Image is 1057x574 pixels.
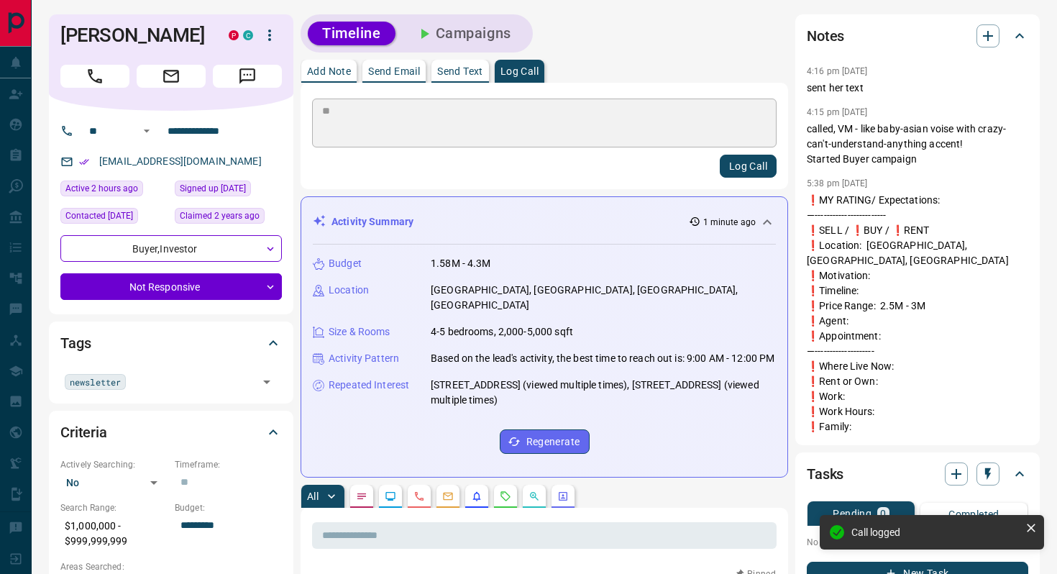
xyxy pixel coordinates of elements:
div: Buyer , Investor [60,235,282,262]
p: Timeframe: [175,458,282,471]
p: 4:16 pm [DATE] [807,66,868,76]
span: Call [60,65,129,88]
p: Send Email [368,66,420,76]
p: Areas Searched: [60,560,282,573]
p: $1,000,000 - $999,999,999 [60,514,168,553]
p: 4-5 bedrooms, 2,000-5,000 sqft [431,324,573,340]
h2: Notes [807,24,844,47]
div: Tue Dec 20 2016 [175,181,282,201]
span: Signed up [DATE] [180,181,246,196]
svg: Notes [356,491,367,502]
svg: Listing Alerts [471,491,482,502]
span: Active 2 hours ago [65,181,138,196]
div: Wed Mar 08 2023 [175,208,282,228]
p: Budget [329,256,362,271]
svg: Lead Browsing Activity [385,491,396,502]
p: 1.58M - 4.3M [431,256,491,271]
p: All [307,491,319,501]
svg: Emails [442,491,454,502]
div: Tasks [807,457,1028,491]
p: Log Call [500,66,539,76]
svg: Calls [413,491,425,502]
div: Notes [807,19,1028,53]
p: Completed [948,509,999,519]
div: Thu Aug 07 2025 [60,208,168,228]
p: Budget: [175,501,282,514]
button: Log Call [720,155,777,178]
h2: Tags [60,332,91,355]
p: No pending tasks [807,532,1028,553]
div: Activity Summary1 minute ago [313,209,776,235]
svg: Requests [500,491,511,502]
svg: Opportunities [528,491,540,502]
p: Send Text [437,66,483,76]
h2: Criteria [60,421,107,444]
span: Claimed 2 years ago [180,209,260,223]
span: Contacted [DATE] [65,209,133,223]
p: Activity Summary [331,214,413,229]
button: Timeline [308,22,395,45]
div: Call logged [851,527,1020,538]
p: Size & Rooms [329,324,390,340]
svg: Email Verified [79,157,89,167]
p: 1 minute ago [703,216,756,229]
p: Repeated Interest [329,378,409,393]
div: Not Responsive [60,273,282,300]
h1: [PERSON_NAME] [60,24,207,47]
p: 4:15 pm [DATE] [807,107,868,117]
p: Pending [833,509,871,519]
div: condos.ca [243,30,253,40]
div: Criteria [60,415,282,450]
p: called, VM - like baby-asian voise with crazy-can't-understand-anything accent! Started Buyer cam... [807,122,1028,167]
p: Actively Searching: [60,458,168,471]
div: No [60,471,168,494]
a: [EMAIL_ADDRESS][DOMAIN_NAME] [99,155,262,167]
div: property.ca [229,30,239,40]
p: [STREET_ADDRESS] (viewed multiple times), [STREET_ADDRESS] (viewed multiple times) [431,378,776,408]
svg: Agent Actions [557,491,569,502]
p: 0 [880,509,886,519]
button: Open [257,372,277,392]
button: Open [138,122,155,140]
button: Regenerate [500,429,590,454]
div: Tue Aug 12 2025 [60,181,168,201]
p: Location [329,283,369,298]
div: Tags [60,326,282,360]
p: Search Range: [60,501,168,514]
h2: Tasks [807,463,843,486]
span: Email [137,65,206,88]
span: newsletter [70,375,121,389]
p: 5:38 pm [DATE] [807,178,868,188]
p: Add Note [307,66,351,76]
button: Campaigns [401,22,526,45]
span: Message [213,65,282,88]
p: Activity Pattern [329,351,399,366]
p: ❗️MY RATING/ Expectations: —------------------------ ❗️SELL / ❗️BUY / ❗️RENT ❗️Location: [GEOGRAP... [807,193,1028,495]
p: [GEOGRAPHIC_DATA], [GEOGRAPHIC_DATA], [GEOGRAPHIC_DATA], [GEOGRAPHIC_DATA] [431,283,776,313]
p: sent her text [807,81,1028,96]
p: Based on the lead's activity, the best time to reach out is: 9:00 AM - 12:00 PM [431,351,774,366]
